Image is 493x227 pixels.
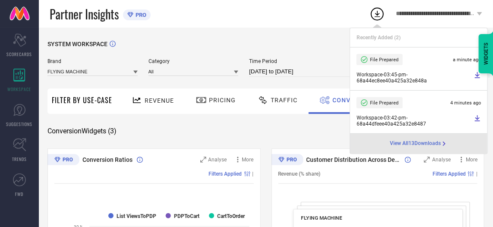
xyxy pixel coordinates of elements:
[209,171,242,177] span: Filters Applied
[253,171,254,177] span: |
[390,140,448,147] a: View All13Downloads
[117,213,156,219] text: List ViewsToPDP
[332,97,374,104] span: Conversion
[133,12,146,18] span: PRO
[450,100,481,106] span: 4 minutes ago
[50,5,119,23] span: Partner Insights
[200,157,206,163] svg: Zoom
[8,86,32,92] span: WORKSPACE
[278,171,321,177] span: Revenue (% share)
[47,41,107,47] span: SYSTEM WORKSPACE
[12,156,27,162] span: TRENDS
[390,140,448,147] div: Open download page
[209,157,227,163] span: Analyse
[16,191,24,197] span: FWD
[432,157,451,163] span: Analyse
[6,121,33,127] span: SUGGESTIONS
[424,157,430,163] svg: Zoom
[474,115,481,127] a: Download
[357,72,472,84] span: Workspace - 03:45-pm - 68a44ec8ee40a425a32e848a
[47,154,79,167] div: Premium
[466,157,477,163] span: More
[271,97,297,104] span: Traffic
[145,97,174,104] span: Revenue
[390,140,441,147] span: View All 13 Downloads
[47,127,117,136] span: Conversion Widgets ( 3 )
[357,35,401,41] span: Recently Added ( 2 )
[149,58,239,64] span: Category
[474,72,481,84] a: Download
[47,58,138,64] span: Brand
[357,115,472,127] span: Workspace - 03:42-pm - 68a44dfeee40a425a32e8487
[217,213,245,219] text: CartToOrder
[7,51,32,57] span: SCORECARDS
[249,66,361,77] input: Select time period
[82,156,133,163] span: Conversion Ratios
[242,157,254,163] span: More
[307,156,401,163] span: Customer Distribution Across Device/OS
[301,215,342,221] span: FLYING MACHINE
[370,6,385,22] div: Open download list
[370,57,398,63] span: File Prepared
[249,58,361,64] span: Time Period
[453,57,481,63] span: a minute ago
[272,154,303,167] div: Premium
[433,171,466,177] span: Filters Applied
[209,97,236,104] span: Pricing
[370,100,398,106] span: File Prepared
[174,213,199,219] text: PDPToCart
[52,95,112,105] span: Filter By Use-Case
[476,171,477,177] span: |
